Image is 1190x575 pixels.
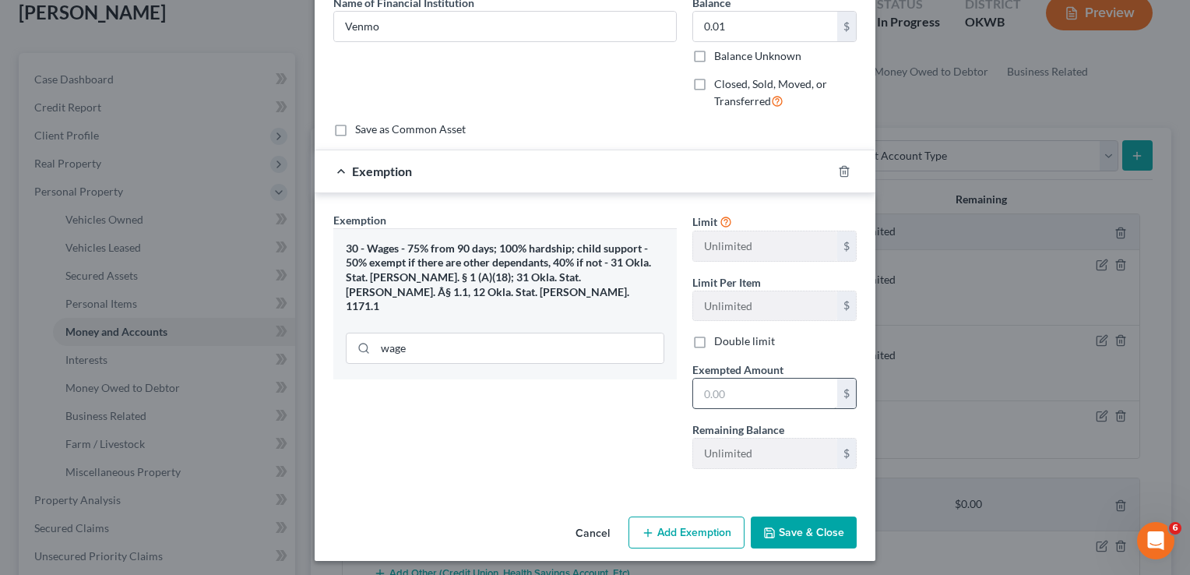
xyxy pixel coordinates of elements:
[628,517,745,549] button: Add Exemption
[837,379,856,408] div: $
[751,517,857,549] button: Save & Close
[333,213,386,227] span: Exemption
[355,122,466,137] label: Save as Common Asset
[346,242,664,314] div: 30 - Wages - 75% from 90 days; 100% hardship; child support - 50% exempt if there are other depen...
[714,48,801,64] label: Balance Unknown
[375,333,664,363] input: Search exemption rules...
[692,274,761,291] label: Limit Per Item
[692,422,784,438] label: Remaining Balance
[693,439,837,468] input: --
[693,12,837,41] input: 0.00
[837,291,856,321] div: $
[693,379,837,408] input: 0.00
[693,231,837,261] input: --
[837,439,856,468] div: $
[692,215,717,228] span: Limit
[692,363,783,376] span: Exempted Amount
[714,77,827,108] span: Closed, Sold, Moved, or Transferred
[352,164,412,178] span: Exemption
[334,12,676,41] input: Enter name...
[563,518,622,549] button: Cancel
[837,231,856,261] div: $
[1137,522,1174,559] iframe: Intercom live chat
[1169,522,1181,534] span: 6
[837,12,856,41] div: $
[714,333,775,349] label: Double limit
[693,291,837,321] input: --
